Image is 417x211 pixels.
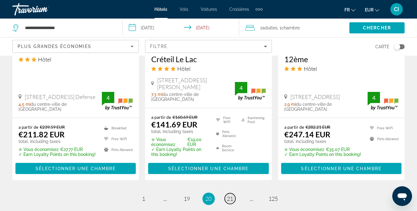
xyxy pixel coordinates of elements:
[284,102,296,107] span: 2.9 mi
[284,147,324,152] span: ✮ Vous économisez
[19,147,59,152] span: ✮ Vous économisez
[151,114,171,120] span: a partir de
[390,44,405,50] button: Toggle map
[368,92,398,110] img: TrustYou guest rating badge
[19,56,133,63] div: 3 star Hotel
[239,19,349,37] button: Travelers: 2 adults, 0 children
[262,25,277,30] span: Adultes
[151,65,265,72] div: 4 star Hotel
[363,25,391,30] span: Chercher
[250,196,254,202] span: ...
[151,129,208,134] p: total, including taxes
[367,124,398,132] li: Free WiFi
[260,24,277,32] span: 2
[284,102,332,112] span: du centre-ville de [GEOGRAPHIC_DATA]
[19,102,31,107] span: 4.5 mi
[304,65,317,72] span: Hôtel
[206,196,212,202] span: 20
[151,92,163,97] span: 7.3 mi
[15,163,136,174] button: Sélectionner une chambre
[284,124,304,130] span: a partir de
[148,164,269,171] a: Sélectionner une chambre
[290,93,340,100] span: [STREET_ADDRESS]
[230,7,249,12] a: Croisières
[177,65,190,72] span: Hôtel
[157,77,235,90] span: [STREET_ADDRESS][PERSON_NAME]
[101,135,133,143] li: Free WiFi
[281,25,300,30] span: Chambre
[151,92,199,102] span: du centre-ville de [GEOGRAPHIC_DATA]
[155,7,168,12] a: Hôtels
[389,3,405,16] button: User Menu
[375,42,390,51] span: Carte
[102,92,133,110] img: TrustYou guest rating badge
[367,135,398,143] li: Pets Allowed
[344,5,356,14] button: Change language
[173,114,198,120] del: €160.69 EUR
[213,114,238,126] li: Free WiFi
[365,7,373,12] span: EUR
[12,193,405,205] nav: Pagination
[38,56,51,63] span: Hôtel
[281,164,402,171] a: Sélectionner une chambre
[213,129,238,140] li: Pets Allowed
[235,82,266,100] img: TrustYou guest rating badge
[301,166,382,171] span: Sélectionner une chambre
[151,120,197,129] ins: €141.69 EUR
[15,164,136,171] a: Sélectionner une chambre
[184,196,190,202] span: 19
[123,19,239,37] button: Select check in and out date
[213,143,238,154] li: Room Service
[18,43,134,50] mat-select: Sort by
[269,196,278,202] span: 125
[18,44,91,49] span: Plus grandes économies
[19,124,38,130] span: a partir de
[19,152,96,157] p: ✓ Earn Loyalty Points on this booking!
[151,137,208,147] p: €19.00 EUR
[256,4,263,14] button: Extra navigation items
[344,7,350,12] span: fr
[24,23,113,32] input: Search hotel destination
[101,146,133,154] li: Pets Allowed
[35,166,116,171] span: Sélectionner une chambre
[150,44,168,49] span: Filtre
[277,24,300,32] span: , 1
[151,147,208,157] p: ✓ Earn Loyalty Points on this booking!
[19,147,96,152] p: €27.77 EUR
[180,7,189,12] a: Vols
[201,7,217,12] a: Voitures
[40,124,65,130] del: €239.59 EUR
[394,6,399,12] span: CI
[284,147,361,152] p: €35.07 EUR
[365,5,379,14] button: Change currency
[349,22,405,33] button: Search
[227,196,233,202] span: 21
[12,1,74,17] a: Travorium
[238,114,266,126] li: Swimming Pool
[284,152,361,157] p: ✓ Earn Loyalty Points on this booking!
[284,139,361,144] p: total, including taxes
[168,166,248,171] span: Sélectionner une chambre
[145,40,272,53] button: Filters
[281,163,402,174] button: Sélectionner une chambre
[284,130,330,139] ins: €247.14 EUR
[148,163,269,174] button: Sélectionner une chambre
[306,124,331,130] del: €282.21 EUR
[19,139,96,144] p: total, including taxes
[102,94,114,101] div: 4
[151,137,186,147] span: ✮ Vous économisez
[101,124,133,132] li: Breakfast
[142,196,145,202] span: 1
[284,65,398,72] div: 3 star Hotel
[19,102,67,112] span: du centre-ville de [GEOGRAPHIC_DATA]
[25,93,95,100] span: [STREET_ADDRESS] Defense
[392,186,412,206] iframe: Bouton de lancement de la fenêtre de messagerie
[368,94,380,101] div: 4
[19,130,65,139] ins: €211.82 EUR
[235,84,247,92] div: 4
[164,196,167,202] span: ...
